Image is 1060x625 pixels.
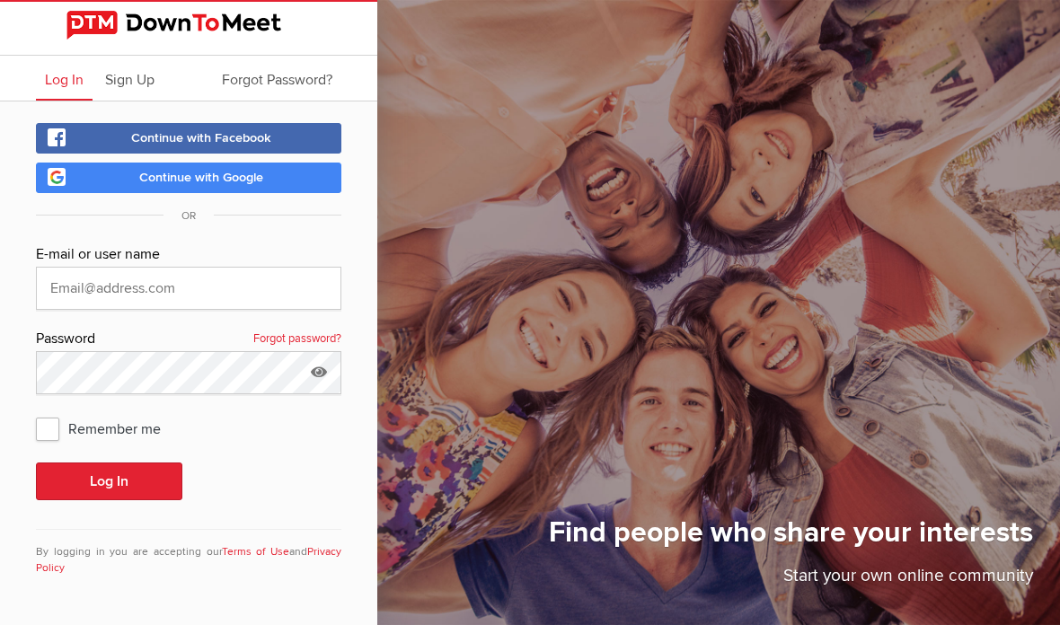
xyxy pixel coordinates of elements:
span: Continue with Facebook [131,130,271,145]
img: DownToMeet [66,11,311,40]
a: Forgot password? [253,328,341,351]
a: Forgot Password? [213,56,341,101]
span: Continue with Google [139,170,263,185]
div: By logging in you are accepting our and [36,529,341,577]
a: Log In [36,56,93,101]
span: Forgot Password? [222,71,332,89]
a: Continue with Google [36,163,341,193]
div: Password [36,328,341,351]
a: Continue with Facebook [36,123,341,154]
span: Remember me [36,412,179,445]
div: E-mail or user name [36,243,341,267]
h1: Find people who share your interests [549,515,1033,563]
span: OR [163,209,214,223]
a: Sign Up [96,56,163,101]
input: Email@address.com [36,267,341,310]
button: Log In [36,462,182,500]
span: Sign Up [105,71,155,89]
span: Log In [45,71,84,89]
a: Terms of Use [222,545,290,559]
p: Start your own online community [549,563,1033,598]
